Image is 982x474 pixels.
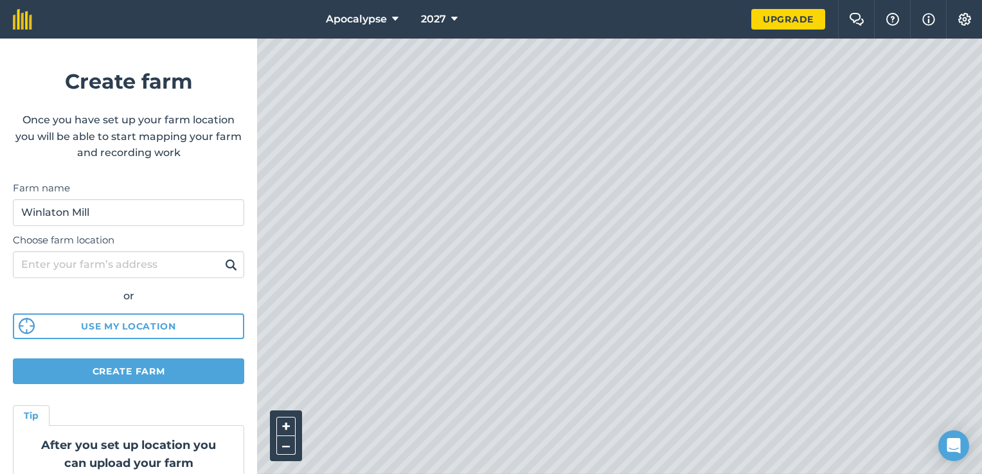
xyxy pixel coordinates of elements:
[326,12,387,27] span: Apocalypse
[24,408,39,423] h4: Tip
[13,199,244,226] input: Farm name
[885,13,900,26] img: A question mark icon
[276,417,296,436] button: +
[13,112,244,161] p: Once you have set up your farm location you will be able to start mapping your farm and recording...
[751,9,825,30] a: Upgrade
[938,430,969,461] div: Open Intercom Messenger
[957,13,972,26] img: A cog icon
[19,318,35,334] img: svg%3e
[13,9,32,30] img: fieldmargin Logo
[276,436,296,455] button: –
[13,313,244,339] button: Use my location
[225,257,237,272] img: svg+xml;base64,PHN2ZyB4bWxucz0iaHR0cDovL3d3dy53My5vcmcvMjAwMC9zdmciIHdpZHRoPSIxOSIgaGVpZ2h0PSIyNC...
[13,65,244,98] h1: Create farm
[13,233,244,248] label: Choose farm location
[421,12,446,27] span: 2027
[849,13,864,26] img: Two speech bubbles overlapping with the left bubble in the forefront
[922,12,935,27] img: svg+xml;base64,PHN2ZyB4bWxucz0iaHR0cDovL3d3dy53My5vcmcvMjAwMC9zdmciIHdpZHRoPSIxNyIgaGVpZ2h0PSIxNy...
[13,288,244,304] div: or
[13,358,244,384] button: Create farm
[13,251,244,278] input: Enter your farm’s address
[13,180,244,196] label: Farm name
